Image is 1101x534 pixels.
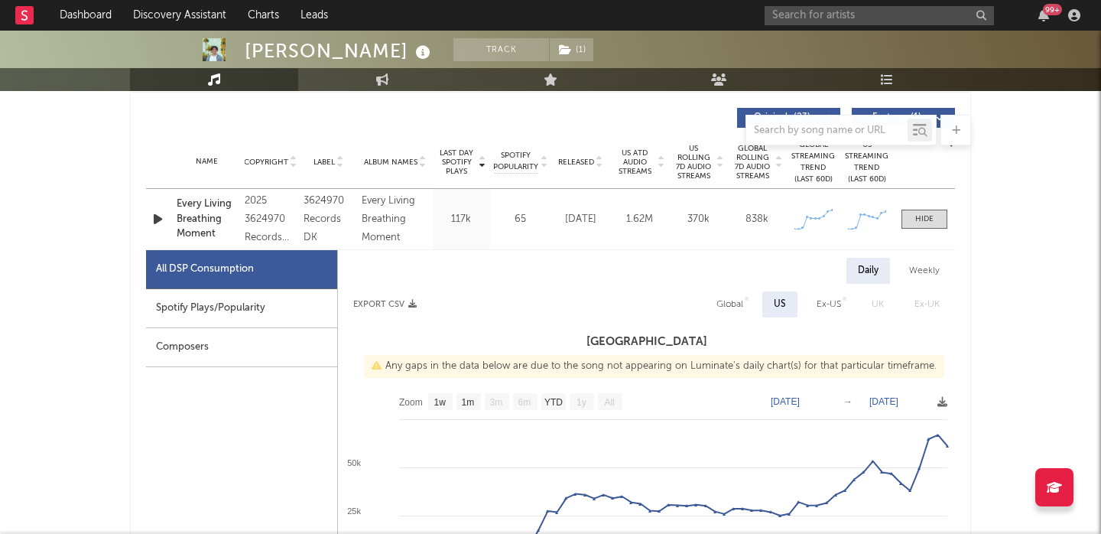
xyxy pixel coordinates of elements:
div: 117k [437,212,486,227]
div: All DSP Consumption [146,250,337,289]
text: 6m [518,397,531,408]
div: 838k [732,212,783,227]
div: US Streaming Trend (Last 60D) [844,139,890,185]
input: Search by song name or URL [746,125,908,137]
div: Ex-US [817,295,841,314]
div: [DATE] [555,212,606,227]
button: 99+ [1038,9,1049,21]
input: Search for artists [765,6,994,25]
text: [DATE] [771,396,800,407]
button: (1) [550,38,593,61]
text: 25k [347,506,361,516]
text: 1w [434,397,447,408]
div: Global Streaming Trend (Last 60D) [791,139,836,185]
div: Composers [146,328,337,367]
div: 65 [494,212,547,227]
text: 1m [462,397,475,408]
span: Album Names [364,158,417,167]
text: → [843,396,853,407]
text: 1y [576,397,586,408]
button: Track [453,38,549,61]
div: All DSP Consumption [156,260,254,278]
span: Last Day Spotify Plays [437,148,477,176]
div: Name [177,156,237,168]
button: Originals(23) [737,108,840,128]
span: Spotify Popularity [493,150,538,173]
text: 50k [347,458,361,467]
div: 99 + [1043,4,1062,15]
div: Weekly [898,258,951,284]
text: [DATE] [869,396,898,407]
div: 1.62M [614,212,665,227]
div: 3624970 Records DK [304,192,354,247]
div: Every Living Breathing Moment [362,192,429,247]
div: Daily [846,258,890,284]
span: Released [558,158,594,167]
span: ( 1 ) [549,38,594,61]
span: US Rolling 7D Audio Streams [673,144,715,181]
button: Features(1) [852,108,955,128]
div: 370k [673,212,724,227]
span: Features ( 1 ) [862,113,932,122]
div: Any gaps in the data below are due to the song not appearing on Luminate's daily chart(s) for tha... [364,355,944,378]
span: US ATD Audio Streams [614,148,656,176]
text: 3m [490,397,503,408]
div: US [774,295,786,314]
span: Label [313,158,335,167]
h3: [GEOGRAPHIC_DATA] [338,333,955,351]
div: Global [716,295,743,314]
a: Every Living Breathing Moment [177,197,237,242]
text: All [604,397,614,408]
span: Originals ( 23 ) [747,113,817,122]
div: [PERSON_NAME] [245,38,434,63]
text: YTD [544,397,563,408]
div: 2025 3624970 Records DK [245,192,295,247]
text: Zoom [399,397,423,408]
span: Global Rolling 7D Audio Streams [732,144,774,181]
button: Export CSV [353,300,417,309]
span: Copyright [244,158,288,167]
div: Spotify Plays/Popularity [146,289,337,328]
